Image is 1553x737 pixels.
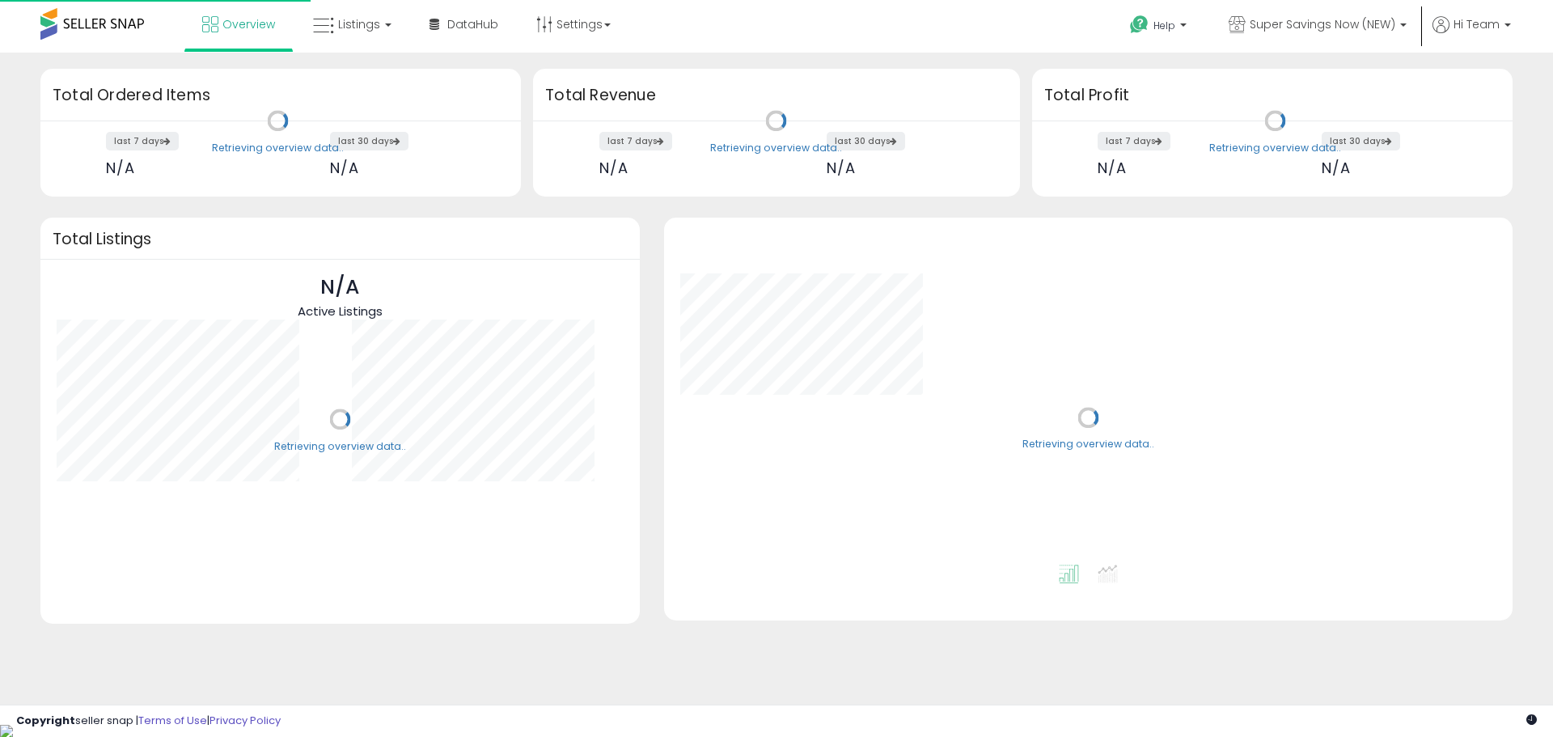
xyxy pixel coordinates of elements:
div: Retrieving overview data.. [1209,141,1341,155]
span: DataHub [447,16,498,32]
a: Help [1117,2,1203,53]
span: Help [1153,19,1175,32]
i: Get Help [1129,15,1149,35]
div: seller snap | | [16,714,281,729]
a: Terms of Use [138,713,207,728]
strong: Copyright [16,713,75,728]
span: Hi Team [1454,16,1500,32]
span: Listings [338,16,380,32]
div: Retrieving overview data.. [1022,438,1154,452]
div: Retrieving overview data.. [710,141,842,155]
a: Hi Team [1432,16,1511,53]
span: Super Savings Now (NEW) [1250,16,1395,32]
span: Overview [222,16,275,32]
div: Retrieving overview data.. [212,141,344,155]
a: Privacy Policy [209,713,281,728]
div: Retrieving overview data.. [274,439,406,454]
